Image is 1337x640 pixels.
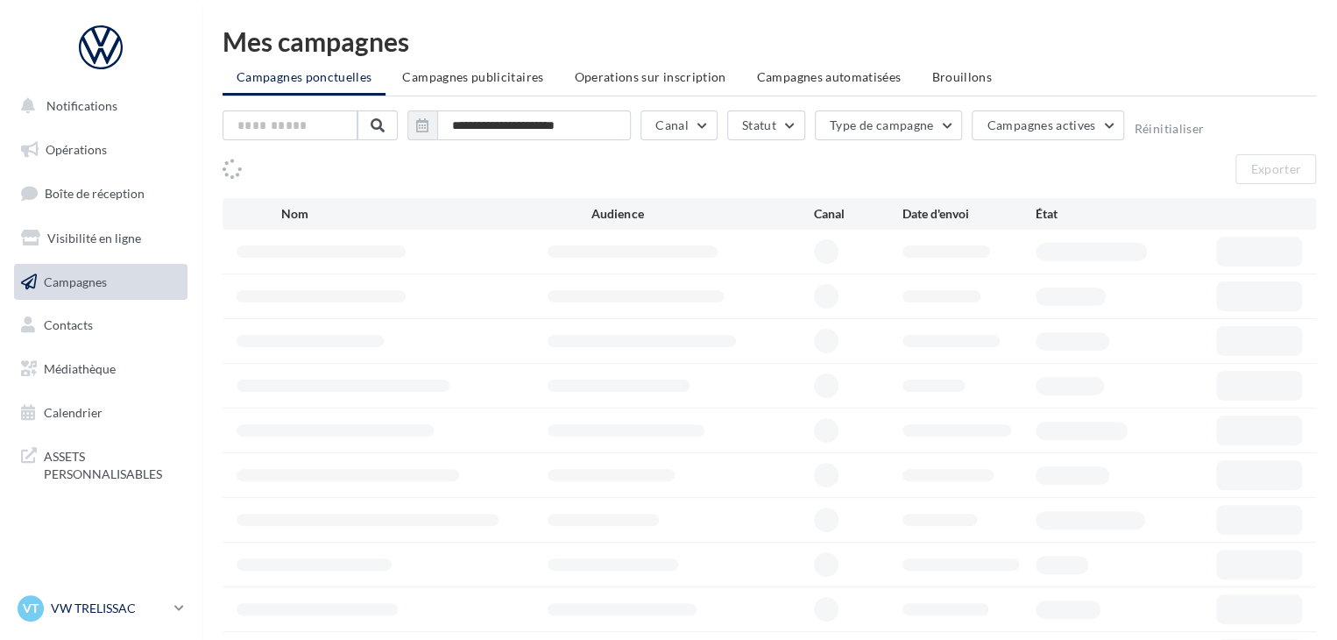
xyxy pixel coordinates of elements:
span: Médiathèque [44,361,116,376]
a: Médiathèque [11,351,191,388]
a: Visibilité en ligne [11,220,191,257]
div: Nom [281,205,592,223]
span: Calendrier [44,405,103,420]
button: Type de campagne [815,110,963,140]
span: Campagnes automatisées [757,69,902,84]
p: VW TRELISSAC [51,600,167,617]
button: Statut [727,110,805,140]
a: Calendrier [11,395,191,431]
span: VT [23,600,39,617]
span: Operations sur inscription [574,69,725,84]
button: Exporter [1235,154,1316,184]
a: ASSETS PERSONNALISABLES [11,437,191,489]
span: ASSETS PERSONNALISABLES [44,444,180,482]
div: Canal [814,205,902,223]
span: Visibilité en ligne [47,231,141,245]
span: Contacts [44,317,93,332]
a: Campagnes [11,264,191,301]
span: Campagnes [44,274,107,288]
a: Contacts [11,307,191,344]
div: État [1036,205,1169,223]
div: Audience [591,205,813,223]
span: Campagnes actives [987,117,1095,132]
button: Notifications [11,88,184,124]
span: Notifications [46,98,117,113]
span: Opérations [46,142,107,157]
a: Opérations [11,132,191,168]
a: VT VW TRELISSAC [14,592,187,625]
span: Boîte de réception [45,186,145,201]
div: Mes campagnes [223,28,1316,54]
span: Brouillons [931,69,992,84]
button: Réinitialiser [1134,122,1204,136]
a: Boîte de réception [11,174,191,212]
button: Campagnes actives [972,110,1124,140]
span: Campagnes publicitaires [402,69,543,84]
div: Date d'envoi [902,205,1036,223]
button: Canal [640,110,718,140]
